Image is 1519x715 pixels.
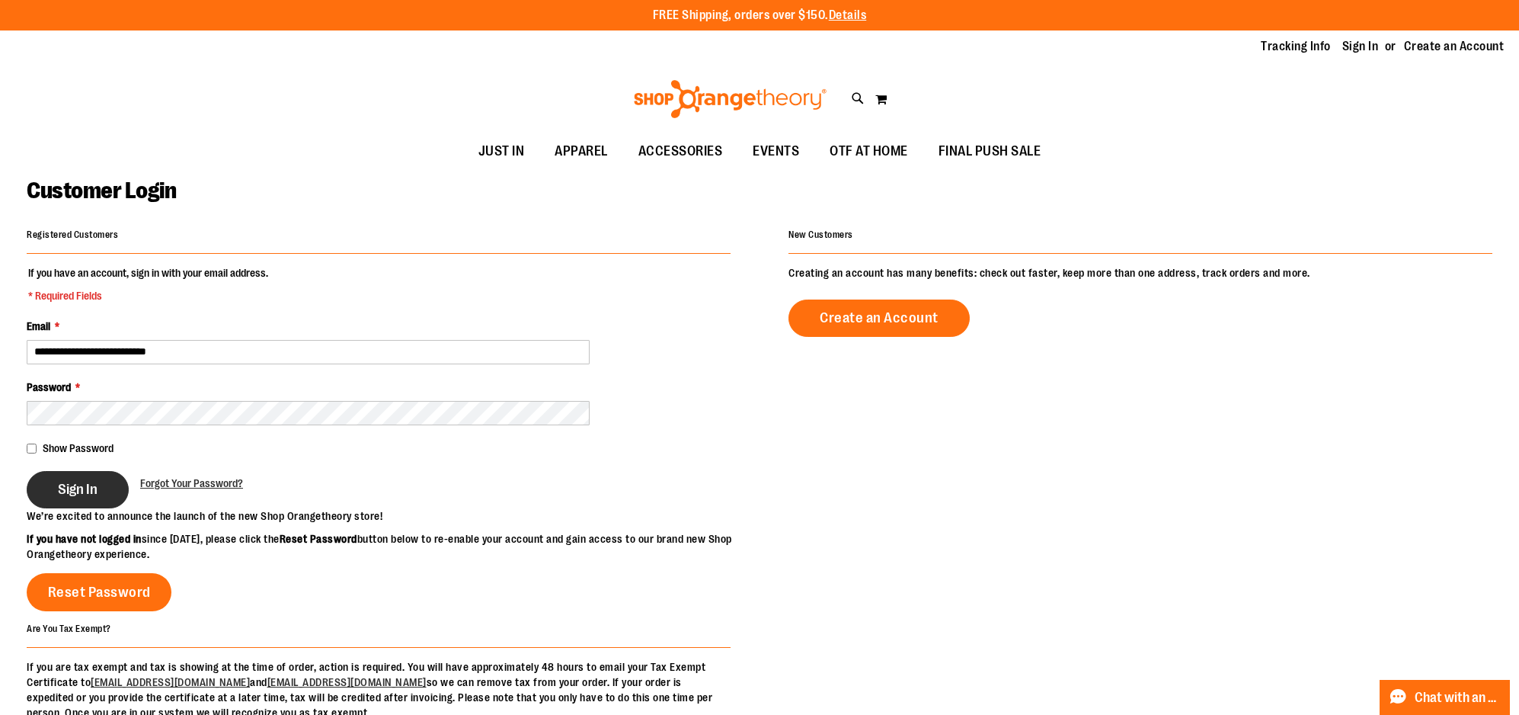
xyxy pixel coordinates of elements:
span: EVENTS [753,134,799,168]
span: ACCESSORIES [638,134,723,168]
img: Shop Orangetheory [632,80,829,118]
a: Forgot Your Password? [140,476,243,491]
a: [EMAIL_ADDRESS][DOMAIN_NAME] [267,676,427,688]
span: Password [27,381,71,393]
p: FREE Shipping, orders over $150. [653,7,867,24]
a: Reset Password [27,573,171,611]
strong: New Customers [788,229,853,240]
span: Forgot Your Password? [140,477,243,489]
span: OTF AT HOME [830,134,908,168]
button: Chat with an Expert [1380,680,1511,715]
span: Create an Account [820,309,939,326]
span: Customer Login [27,178,176,204]
span: Show Password [43,442,114,454]
strong: Are You Tax Exempt? [27,623,111,633]
span: JUST IN [478,134,525,168]
strong: Reset Password [280,533,357,545]
span: Email [27,320,50,332]
a: Create an Account [788,300,970,337]
span: * Required Fields [28,288,268,303]
span: FINAL PUSH SALE [939,134,1041,168]
span: Reset Password [48,584,151,601]
a: Sign In [1342,38,1379,55]
p: since [DATE], please click the button below to re-enable your account and gain access to our bran... [27,531,759,562]
button: Sign In [27,471,129,508]
span: APPAREL [555,134,608,168]
legend: If you have an account, sign in with your email address. [27,265,270,303]
a: Create an Account [1404,38,1505,55]
strong: If you have not logged in [27,533,142,545]
a: Details [829,8,867,22]
a: [EMAIL_ADDRESS][DOMAIN_NAME] [91,676,250,688]
p: We’re excited to announce the launch of the new Shop Orangetheory store! [27,508,759,524]
span: Sign In [58,481,98,498]
span: Chat with an Expert [1415,691,1501,705]
strong: Registered Customers [27,229,118,240]
p: Creating an account has many benefits: check out faster, keep more than one address, track orders... [788,265,1492,281]
a: Tracking Info [1261,38,1331,55]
